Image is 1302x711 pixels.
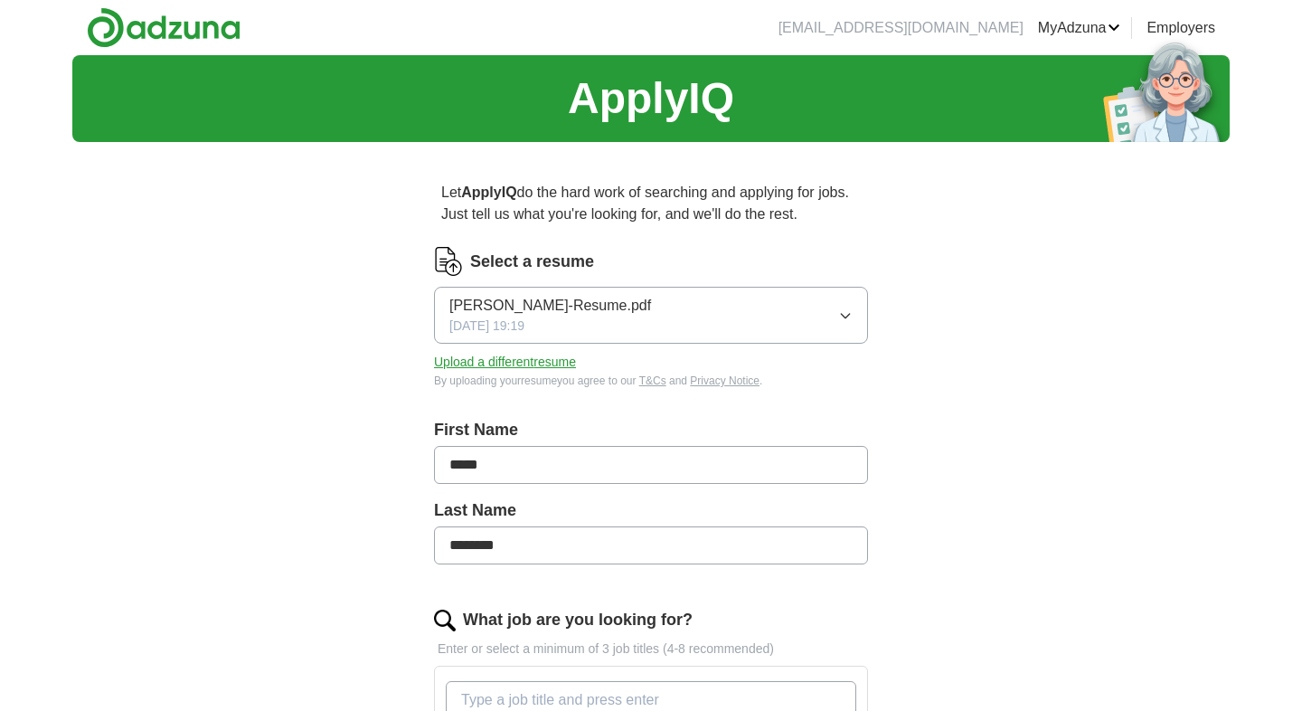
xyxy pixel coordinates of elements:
a: Employers [1146,17,1215,39]
label: Last Name [434,498,868,523]
img: search.png [434,610,456,631]
a: MyAdzuna [1038,17,1121,39]
label: First Name [434,418,868,442]
img: Adzuna logo [87,7,241,48]
img: CV Icon [434,247,463,276]
h1: ApplyIQ [568,66,734,131]
span: [DATE] 19:19 [449,317,524,336]
strong: ApplyIQ [461,185,516,200]
p: Let do the hard work of searching and applying for jobs. Just tell us what you're looking for, an... [434,175,868,232]
a: T&Cs [639,374,666,387]
p: Enter or select a minimum of 3 job titles (4-8 recommended) [434,640,868,659]
a: Privacy Notice [690,374,759,387]
div: By uploading your resume you agree to our and . [434,373,868,389]
span: [PERSON_NAME]-Resume.pdf [449,295,651,317]
label: What job are you looking for? [463,608,693,632]
button: [PERSON_NAME]-Resume.pdf[DATE] 19:19 [434,287,868,344]
label: Select a resume [470,250,594,274]
button: Upload a differentresume [434,353,576,372]
li: [EMAIL_ADDRESS][DOMAIN_NAME] [778,17,1024,39]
